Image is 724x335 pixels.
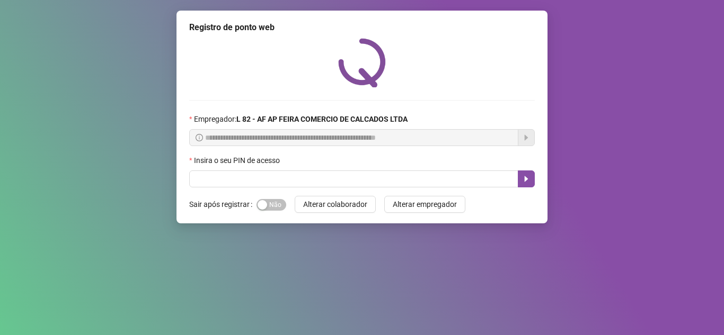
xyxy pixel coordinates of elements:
[393,198,457,210] span: Alterar empregador
[303,198,367,210] span: Alterar colaborador
[384,196,465,213] button: Alterar empregador
[196,134,203,141] span: info-circle
[189,196,257,213] label: Sair após registrar
[194,113,408,125] span: Empregador :
[189,21,535,34] div: Registro de ponto web
[522,175,531,183] span: caret-right
[236,115,408,123] strong: L 82 - AF AP FEIRA COMERCIO DE CALCADOS LTDA
[295,196,376,213] button: Alterar colaborador
[189,155,287,166] label: Insira o seu PIN de acesso
[338,38,386,87] img: QRPoint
